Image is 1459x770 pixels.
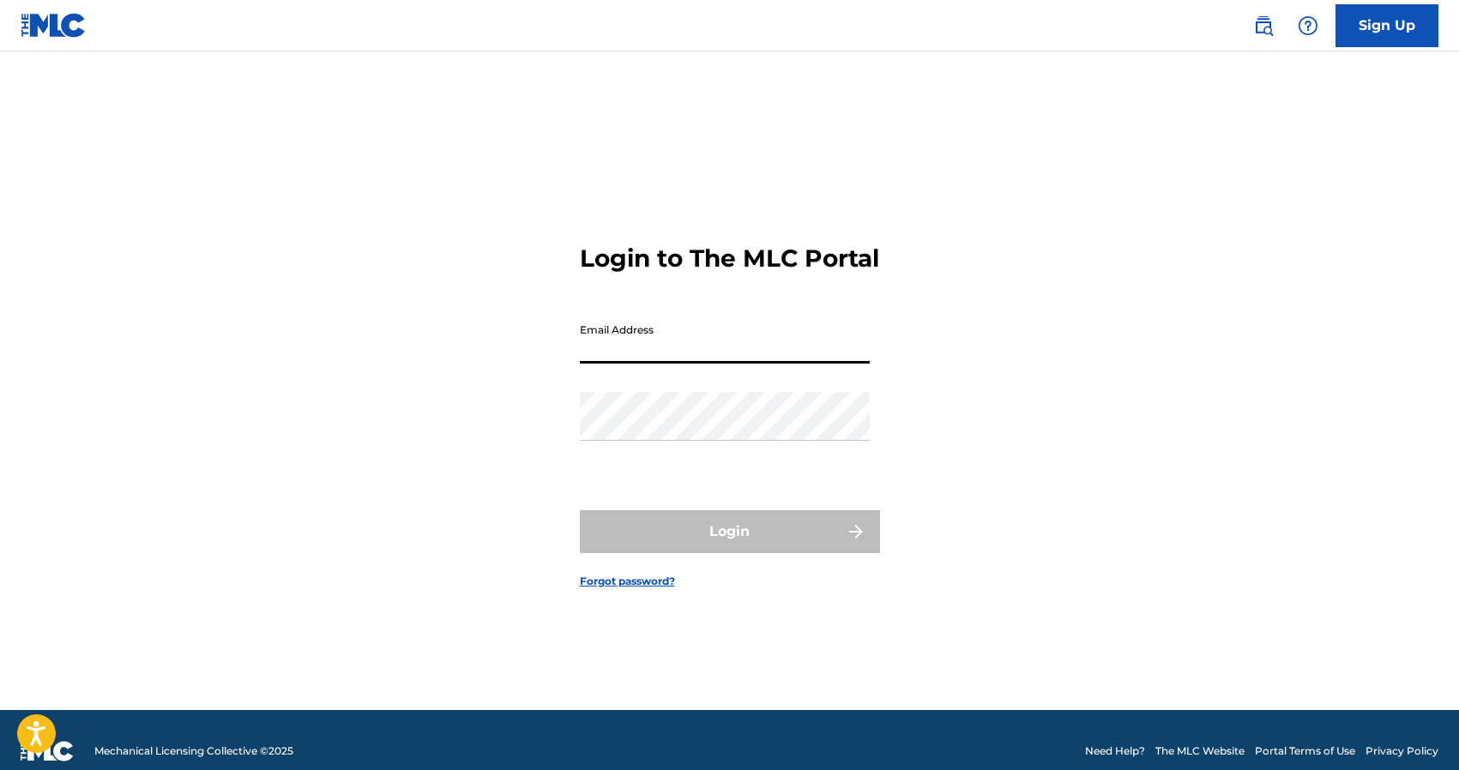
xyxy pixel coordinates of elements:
a: Sign Up [1335,4,1438,47]
a: Public Search [1246,9,1281,43]
a: Forgot password? [580,574,675,589]
img: search [1253,15,1274,36]
a: Privacy Policy [1366,743,1438,759]
h3: Login to The MLC Portal [580,244,879,274]
a: Portal Terms of Use [1255,743,1355,759]
a: The MLC Website [1155,743,1245,759]
div: Help [1291,9,1325,43]
a: Need Help? [1085,743,1145,759]
span: Mechanical Licensing Collective © 2025 [94,743,293,759]
img: MLC Logo [21,13,87,38]
img: logo [21,741,74,761]
img: help [1298,15,1318,36]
